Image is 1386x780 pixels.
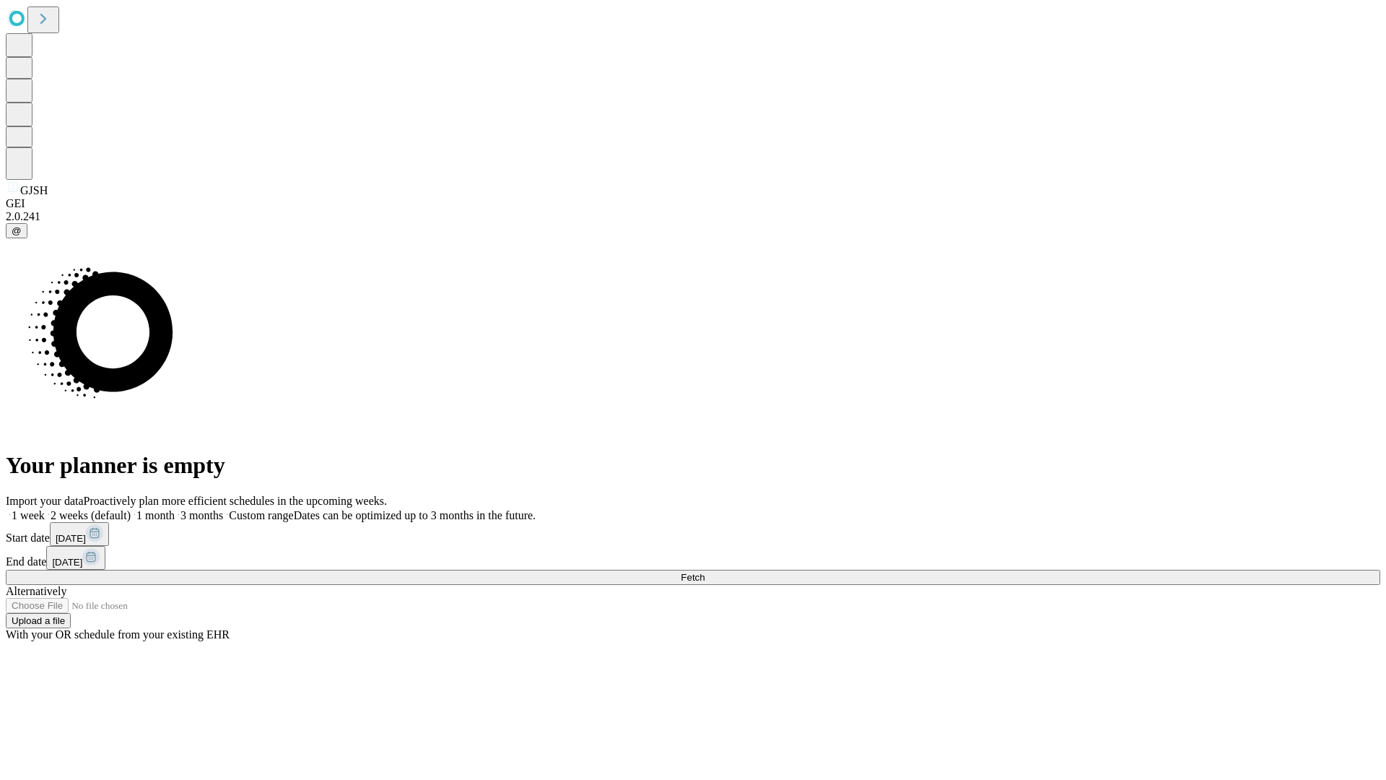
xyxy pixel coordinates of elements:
span: [DATE] [56,533,86,544]
span: Import your data [6,495,84,507]
button: Fetch [6,570,1380,585]
span: 1 week [12,509,45,521]
span: Dates can be optimized up to 3 months in the future. [294,509,536,521]
button: [DATE] [46,546,105,570]
span: Proactively plan more efficient schedules in the upcoming weeks. [84,495,387,507]
span: 2 weeks (default) [51,509,131,521]
span: GJSH [20,184,48,196]
span: 1 month [136,509,175,521]
button: Upload a file [6,613,71,628]
span: Custom range [229,509,293,521]
div: End date [6,546,1380,570]
button: [DATE] [50,522,109,546]
span: Alternatively [6,585,66,597]
span: Fetch [681,572,705,583]
div: 2.0.241 [6,210,1380,223]
span: [DATE] [52,557,82,568]
span: @ [12,225,22,236]
div: Start date [6,522,1380,546]
span: With your OR schedule from your existing EHR [6,628,230,641]
h1: Your planner is empty [6,452,1380,479]
span: 3 months [180,509,223,521]
div: GEI [6,197,1380,210]
button: @ [6,223,27,238]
